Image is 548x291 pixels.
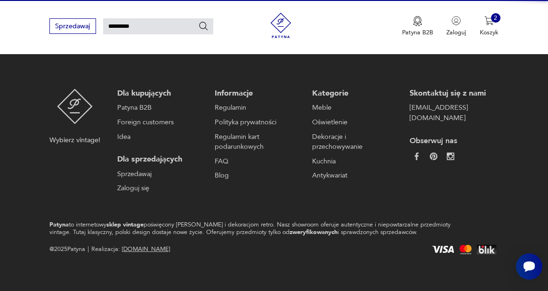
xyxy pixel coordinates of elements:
div: | [88,244,89,255]
p: Patyna B2B [402,28,433,37]
a: Foreign customers [117,117,202,128]
p: Dla sprzedających [117,154,202,165]
span: Realizacja: [91,244,170,255]
a: Oświetlenie [312,117,397,128]
iframe: Smartsupp widget button [516,253,542,280]
img: 37d27d81a828e637adc9f9cb2e3d3a8a.webp [430,153,437,160]
strong: sklep vintage [106,220,144,229]
a: FAQ [215,156,299,167]
button: Sprzedawaj [49,18,96,34]
a: Sprzedawaj [49,24,96,30]
p: Dla kupujących [117,89,202,99]
span: @ 2025 Patyna [49,244,85,255]
a: [EMAIL_ADDRESS][DOMAIN_NAME] [410,103,494,123]
img: c2fd9cf7f39615d9d6839a72ae8e59e5.webp [447,153,454,160]
strong: Patyna [49,220,69,229]
a: Polityka prywatności [215,117,299,128]
p: Koszyk [480,28,499,37]
button: Szukaj [198,21,209,31]
a: Sprzedawaj [117,169,202,179]
p: Informacje [215,89,299,99]
button: Patyna B2B [402,16,433,37]
a: Blog [215,170,299,181]
a: Kuchnia [312,156,397,167]
p: Obserwuj nas [410,136,494,146]
a: Regulamin kart podarunkowych [215,132,299,152]
p: Zaloguj [446,28,466,37]
p: Wybierz vintage! [49,135,100,145]
img: Ikona medalu [413,16,422,26]
a: Regulamin [215,103,299,113]
img: Mastercard [458,245,473,254]
a: Antykwariat [312,170,397,181]
img: Ikona koszyka [484,16,494,25]
img: Patyna - sklep z meblami i dekoracjami vintage [265,13,297,38]
p: Kategorie [312,89,397,99]
button: 2Koszyk [480,16,499,37]
img: BLIK [475,245,499,254]
a: Patyna B2B [117,103,202,113]
button: Zaloguj [446,16,466,37]
img: Patyna - sklep z meblami i dekoracjami vintage [57,89,93,125]
img: Ikonka użytkownika [451,16,461,25]
img: da9060093f698e4c3cedc1453eec5031.webp [413,153,420,160]
a: Meble [312,103,397,113]
a: Idea [117,132,202,142]
a: Zaloguj się [117,183,202,194]
p: to internetowy poświęcony [PERSON_NAME] i dekoracjom retro. Nasz showroom oferuje autentyczne i n... [49,221,469,236]
strong: zweryfikowanych [290,228,338,236]
a: Ikona medaluPatyna B2B [402,16,433,37]
img: Visa [430,246,456,253]
a: [DOMAIN_NAME] [122,245,170,253]
p: Skontaktuj się z nami [410,89,494,99]
div: 2 [491,13,500,23]
a: Dekoracje i przechowywanie [312,132,397,152]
